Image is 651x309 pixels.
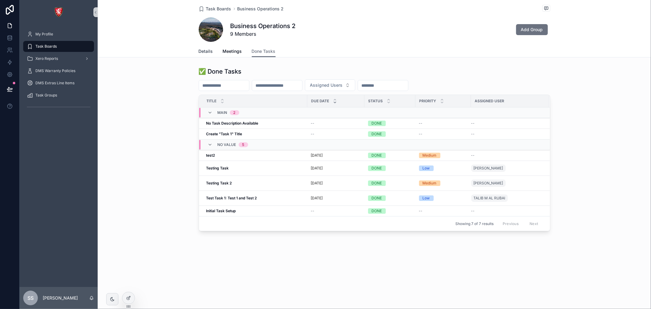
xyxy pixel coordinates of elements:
[311,209,361,213] a: --
[23,53,94,64] a: Xero Reports
[471,178,542,188] a: [PERSON_NAME]
[223,48,242,54] span: Meetings
[419,209,423,213] span: --
[206,153,304,158] a: test2
[230,30,296,38] span: 9 Members
[419,99,436,104] span: Priority
[368,208,412,214] a: DONE
[311,132,361,136] a: --
[419,121,423,126] span: --
[474,166,503,171] span: [PERSON_NAME]
[237,6,284,12] a: Business Operations 2
[311,121,315,126] span: --
[471,132,475,136] span: --
[419,165,467,171] a: Low
[35,93,57,98] span: Task Groups
[372,180,382,186] div: DONE
[206,209,236,213] strong: Initial Task Setup
[311,132,315,136] span: --
[206,166,229,170] strong: Testing Task
[311,196,323,201] p: [DATE]
[423,195,430,201] div: Low
[23,65,94,76] a: DMS Warranty Policies
[368,195,412,201] a: DONE
[368,165,412,171] a: DONE
[252,48,276,54] span: Done Tasks
[419,132,423,136] span: --
[516,24,548,35] button: Add Group
[206,181,304,186] a: Testing Task 2
[471,153,542,158] a: --
[35,32,53,37] span: My Profile
[230,22,296,30] h1: Business Operations 2
[23,90,94,101] a: Task Groups
[521,27,543,33] span: Add Group
[372,131,382,137] div: DONE
[419,132,467,136] a: --
[206,121,304,126] a: No Task Description Available
[311,121,361,126] a: --
[206,166,304,171] a: Testing Task
[27,294,34,302] span: SS
[35,44,57,49] span: Task Boards
[206,181,232,185] strong: Testing Task 2
[206,209,304,213] a: Initial Task Setup
[206,196,257,200] strong: Test Task 1: Test 1 and Test 2
[471,165,506,172] a: [PERSON_NAME]
[23,78,94,89] a: DMS Extras Line Items
[199,46,213,58] a: Details
[372,165,382,171] div: DONE
[471,121,542,126] a: --
[23,29,94,40] a: My Profile
[206,132,304,136] a: Create "Task 1" Title
[372,195,382,201] div: DONE
[199,6,231,12] a: Task Boards
[311,181,361,186] a: [DATE]
[372,121,382,126] div: DONE
[474,181,503,186] span: [PERSON_NAME]
[206,6,231,12] span: Task Boards
[419,153,467,158] a: Medium
[23,41,94,52] a: Task Boards
[475,99,505,104] span: Assigned User
[206,153,215,158] strong: test2
[206,121,259,125] strong: No Task Description Available
[311,166,361,171] a: [DATE]
[233,110,236,115] div: 2
[455,221,494,226] span: Showing 7 of 7 results
[372,153,382,158] div: DONE
[419,209,467,213] a: --
[242,142,244,147] div: 5
[20,24,98,120] div: scrollable content
[206,196,304,201] a: Test Task 1: Test 1 and Test 2
[368,131,412,137] a: DONE
[471,121,475,126] span: --
[199,67,242,76] h1: ✅ Done Tasks
[305,79,355,91] button: Select Button
[311,153,323,158] p: [DATE]
[35,56,58,61] span: Xero Reports
[207,99,217,104] span: Title
[423,153,437,158] div: Medium
[368,121,412,126] a: DONE
[218,142,236,147] span: No value
[368,99,383,104] span: Status
[474,196,505,201] span: TALIB M AL RUBAI
[372,208,382,214] div: DONE
[471,193,542,203] a: TALIB M AL RUBAI
[471,209,475,213] span: --
[423,165,430,171] div: Low
[310,82,343,88] span: Assigned Users
[311,209,315,213] span: --
[311,166,323,171] p: [DATE]
[206,132,242,136] strong: Create "Task 1" Title
[471,180,506,187] a: [PERSON_NAME]
[471,132,542,136] a: --
[311,181,323,186] p: [DATE]
[419,195,467,201] a: Low
[252,46,276,57] a: Done Tasks
[54,7,63,17] img: App logo
[43,295,78,301] p: [PERSON_NAME]
[471,194,508,202] a: TALIB M AL RUBAI
[471,163,542,173] a: [PERSON_NAME]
